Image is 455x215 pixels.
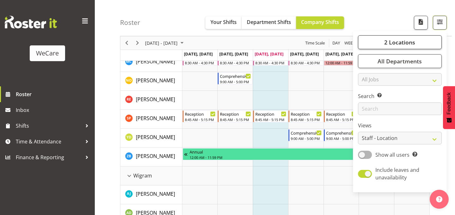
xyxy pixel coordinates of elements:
div: Reception [291,111,322,117]
div: Samantha Poultney"s event - Reception Begin From Wednesday, September 10, 2025 at 8:45:00 AM GMT+... [253,110,288,122]
div: 8:45 AM - 5:15 PM [220,117,251,122]
td: Zephy Bennett resource [120,148,182,166]
span: Department Shifts [247,19,291,26]
td: AJ Jones resource [120,185,182,204]
button: Next [133,39,142,47]
div: Samantha Poultney"s event - Reception Begin From Monday, September 8, 2025 at 8:45:00 AM GMT+12:0... [183,110,217,122]
td: Mary Childs resource [120,53,182,72]
div: Comprehensive Consult [220,73,251,79]
div: 8:30 AM - 4:30 PM [220,60,251,65]
div: 8:30 AM - 4:30 PM [291,60,322,65]
div: 8:30 AM - 4:30 PM [185,60,216,65]
a: [PERSON_NAME] [136,133,175,141]
div: Yvonne Denny"s event - Comprehensive Consult Begin From Friday, September 12, 2025 at 9:00:00 AM ... [324,129,359,141]
div: 8:45 AM - 5:15 PM [185,117,216,122]
span: [DATE] - [DATE] [144,39,178,47]
div: Reception [255,111,286,117]
td: Yvonne Denny resource [120,129,182,148]
label: Search [358,92,442,100]
span: [PERSON_NAME] [136,153,175,160]
span: Company Shifts [301,19,339,26]
span: Feedback [446,92,452,114]
div: Reception [326,111,357,117]
span: Inbox [16,105,92,115]
button: Your Shifts [205,16,242,29]
span: Week [344,39,356,47]
div: 12:00 AM - 11:59 PM [325,60,357,65]
button: September 08 - 14, 2025 [144,39,186,47]
a: [PERSON_NAME] [136,190,175,198]
span: [DATE], [DATE] [219,51,248,57]
button: 2 Locations [358,35,442,49]
span: [PERSON_NAME] [136,190,175,197]
td: Wigram resource [120,166,182,185]
span: Time Scale [305,39,325,47]
td: Rachel Els resource [120,91,182,110]
div: Annual [190,148,416,155]
a: [PERSON_NAME] [136,77,175,84]
div: Samantha Poultney"s event - Reception Begin From Thursday, September 11, 2025 at 8:45:00 AM GMT+1... [288,110,323,122]
button: Feedback - Show survey [443,86,455,129]
span: [DATE], [DATE] [290,51,319,57]
td: Natasha Ottley resource [120,72,182,91]
div: 9:00 AM - 5:00 PM [326,136,357,141]
div: 9:00 AM - 5:00 PM [291,136,322,141]
div: Natasha Ottley"s event - Comprehensive Consult Begin From Tuesday, September 9, 2025 at 9:00:00 A... [218,73,252,84]
button: All Departments [358,54,442,68]
div: Yvonne Denny"s event - Comprehensive Consult Begin From Thursday, September 11, 2025 at 9:00:00 A... [288,129,323,141]
span: All Departments [378,57,422,65]
img: help-xxl-2.png [436,196,442,202]
div: 12:00 AM - 11:59 PM [190,155,416,160]
span: Your Shifts [210,19,237,26]
span: Include leaves and unavailability [375,166,419,181]
h4: Roster [120,19,140,26]
div: Next [132,36,143,49]
a: [PERSON_NAME] [136,58,175,65]
a: [PERSON_NAME] [136,114,175,122]
div: Samantha Poultney"s event - Reception Begin From Tuesday, September 9, 2025 at 8:45:00 AM GMT+12:... [218,110,252,122]
a: [PERSON_NAME] [136,96,175,103]
a: [PERSON_NAME] [136,152,175,160]
button: Company Shifts [296,16,344,29]
div: Samantha Poultney"s event - Reception Begin From Friday, September 12, 2025 at 8:45:00 AM GMT+12:... [324,110,359,122]
div: 8:30 AM - 4:30 PM [255,60,286,65]
div: 8:45 AM - 5:15 PM [255,117,286,122]
span: [DATE], [DATE] [184,51,213,57]
button: Timeline Day [331,39,341,47]
button: Time Scale [304,39,326,47]
input: Search [358,102,442,115]
div: Reception [220,111,251,117]
img: Rosterit website logo [5,16,57,28]
span: [DATE], [DATE] [255,51,283,57]
div: Comprehensive Consult [291,130,322,136]
span: Roster [16,90,92,99]
span: Show all users [375,151,409,158]
td: Samantha Poultney resource [120,110,182,129]
div: Zephy Bennett"s event - Annual Begin From Saturday, September 6, 2025 at 12:00:00 AM GMT+12:00 En... [183,148,429,160]
button: Previous [123,39,131,47]
span: Finance & Reporting [16,153,82,162]
div: 8:45 AM - 5:15 PM [326,117,357,122]
span: Shifts [16,121,82,131]
label: Views [358,122,442,129]
span: [DATE], [DATE] [325,51,354,57]
div: Previous [121,36,132,49]
button: Filter Shifts [433,16,447,30]
span: Day [332,39,341,47]
button: Download a PDF of the roster according to the set date range. [414,16,428,30]
span: Time & Attendance [16,137,82,146]
button: Timeline Week [343,39,356,47]
button: Department Shifts [242,16,296,29]
span: 2 Locations [384,38,415,46]
div: 9:00 AM - 5:00 PM [220,79,251,84]
span: Wigram [133,172,152,179]
div: 8:45 AM - 5:15 PM [291,117,322,122]
div: WeCare [36,49,59,58]
div: Comprehensive Consult [326,130,357,136]
div: Reception [185,111,216,117]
